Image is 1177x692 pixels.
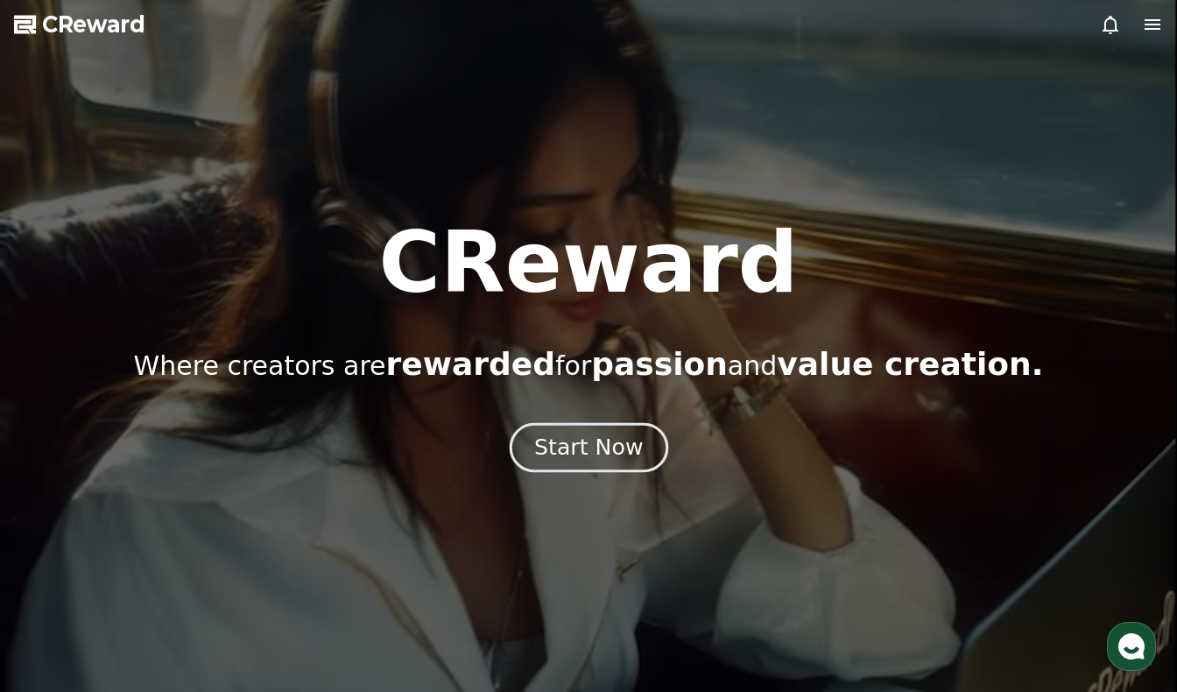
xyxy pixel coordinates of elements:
[378,221,798,305] h1: CReward
[591,346,728,382] span: passion
[386,346,555,382] span: rewarded
[134,347,1044,382] p: Where creators are for and
[5,547,116,590] a: Home
[42,11,145,39] span: CReward
[509,423,667,473] button: Start Now
[116,547,226,590] a: Messages
[226,547,336,590] a: Settings
[513,441,665,458] a: Start Now
[777,346,1043,382] span: value creation.
[534,433,643,463] div: Start Now
[45,573,75,587] span: Home
[259,573,302,587] span: Settings
[14,11,145,39] a: CReward
[145,574,197,588] span: Messages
